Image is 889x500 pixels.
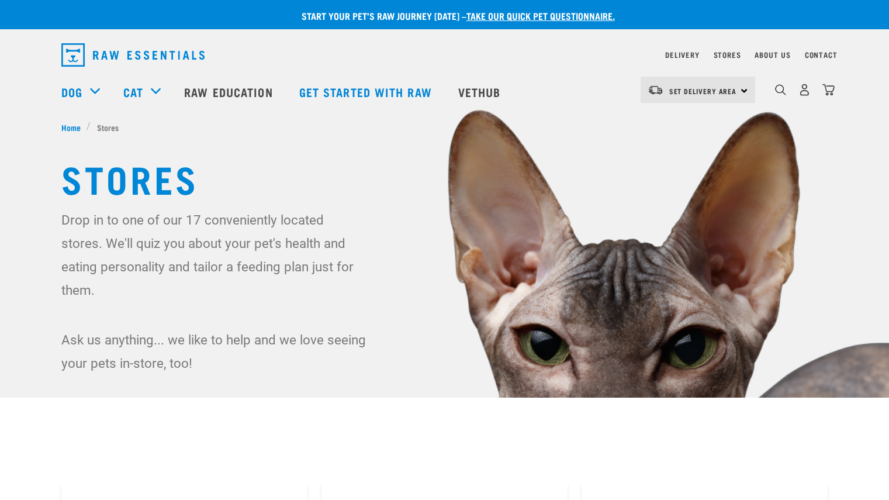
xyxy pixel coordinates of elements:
a: Dog [61,83,82,101]
a: Cat [123,83,143,101]
a: Delivery [665,53,699,57]
img: Raw Essentials Logo [61,43,205,67]
a: take our quick pet questionnaire. [466,13,615,18]
a: Contact [805,53,838,57]
a: About Us [755,53,790,57]
a: Get started with Raw [288,68,447,115]
a: Vethub [447,68,516,115]
img: user.png [798,84,811,96]
p: Drop in to one of our 17 conveniently located stores. We'll quiz you about your pet's health and ... [61,208,368,302]
span: Home [61,121,81,133]
img: home-icon-1@2x.png [775,84,786,95]
p: Ask us anything... we like to help and we love seeing your pets in-store, too! [61,328,368,375]
a: Stores [714,53,741,57]
a: Home [61,121,87,133]
h1: Stores [61,157,828,199]
img: home-icon@2x.png [822,84,835,96]
a: Raw Education [172,68,287,115]
img: van-moving.png [648,85,663,95]
nav: dropdown navigation [52,39,838,71]
span: Set Delivery Area [669,89,737,93]
nav: breadcrumbs [61,121,828,133]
